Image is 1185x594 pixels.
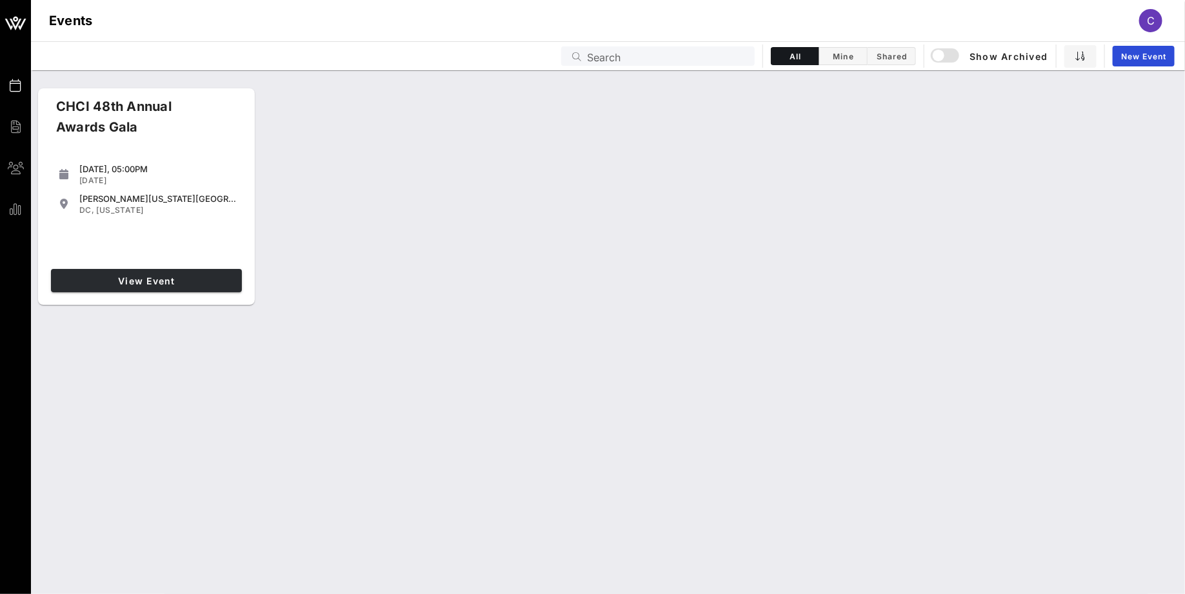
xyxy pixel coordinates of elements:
span: Mine [827,52,859,61]
div: C [1139,9,1162,32]
span: [US_STATE] [97,205,144,215]
span: DC, [79,205,94,215]
button: Mine [819,47,868,65]
span: Shared [875,52,908,61]
span: Show Archived [933,48,1048,64]
span: All [779,52,811,61]
span: C [1147,14,1155,27]
div: [DATE], 05:00PM [79,164,237,174]
button: Shared [868,47,916,65]
div: [DATE] [79,175,237,186]
button: Show Archived [932,45,1048,68]
span: View Event [56,275,237,286]
button: All [771,47,819,65]
span: New Event [1120,52,1167,61]
div: CHCI 48th Annual Awards Gala [46,96,228,148]
a: View Event [51,269,242,292]
div: [PERSON_NAME][US_STATE][GEOGRAPHIC_DATA] [79,193,237,204]
a: New Event [1113,46,1175,66]
h1: Events [49,10,93,31]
